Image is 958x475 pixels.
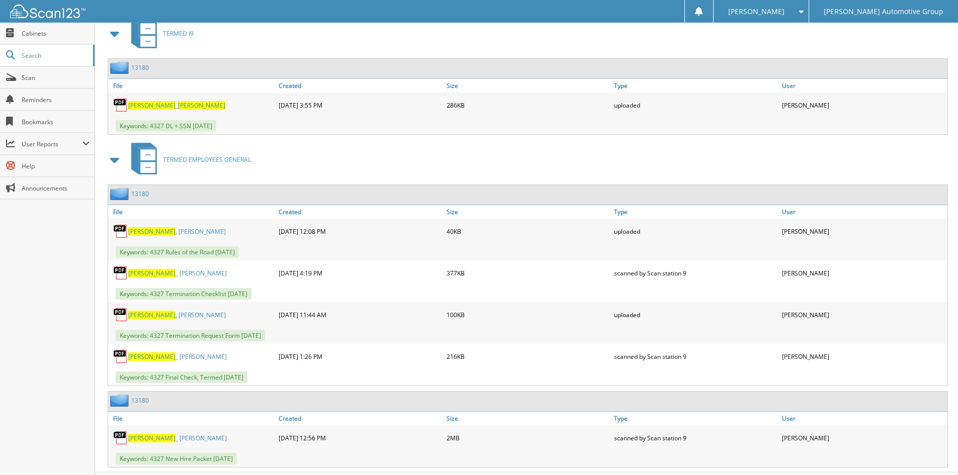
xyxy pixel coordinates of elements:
a: Size [444,79,612,92]
div: uploaded [612,221,779,241]
img: PDF.png [113,430,128,445]
span: [PERSON_NAME] [128,434,176,442]
a: Created [276,79,444,92]
a: Size [444,205,612,219]
span: [PERSON_NAME] [178,101,225,110]
div: [PERSON_NAME] [779,221,947,241]
span: Search [22,51,88,60]
div: 377KB [444,263,612,283]
a: TERMED I9 [125,14,194,53]
a: File [108,412,276,425]
div: [DATE] 3:55 PM [276,95,444,115]
a: Type [612,412,779,425]
div: [DATE] 12:08 PM [276,221,444,241]
div: [PERSON_NAME] [779,305,947,325]
span: Help [22,162,90,170]
span: TERMED I9 [163,29,194,38]
span: Scan [22,73,90,82]
div: 100KB [444,305,612,325]
span: [PERSON_NAME] Automotive Group [824,9,943,15]
a: Type [612,205,779,219]
div: uploaded [612,305,779,325]
span: Keywords: 4327 Termination Request Form [DATE] [116,330,265,341]
a: Size [444,412,612,425]
span: [PERSON_NAME] [128,311,176,319]
img: folder2.png [110,394,131,407]
img: folder2.png [110,61,131,74]
span: Keywords: 4327 Termination Checklist [DATE] [116,288,251,300]
span: Bookmarks [22,118,90,126]
div: 216KB [444,346,612,366]
img: PDF.png [113,349,128,364]
a: Type [612,79,779,92]
a: [PERSON_NAME]_ [PERSON_NAME] [128,269,227,277]
div: [PERSON_NAME] [779,346,947,366]
span: Cabinets [22,29,90,38]
a: User [779,412,947,425]
a: Created [276,412,444,425]
div: [DATE] 12:56 PM [276,428,444,448]
a: [PERSON_NAME]_ [PERSON_NAME] [128,352,227,361]
span: Keywords: 4327 DL + SSN [DATE] [116,120,216,132]
a: 13180 [131,189,149,198]
img: PDF.png [113,307,128,322]
span: Keywords: 4327 New Hire Packet [DATE] [116,453,237,464]
a: [PERSON_NAME], [PERSON_NAME] [128,311,226,319]
a: [PERSON_NAME], [PERSON_NAME] [128,227,226,236]
span: [PERSON_NAME] [128,269,176,277]
span: [PERSON_NAME] [128,352,176,361]
img: PDF.png [113,224,128,239]
div: 286KB [444,95,612,115]
a: [PERSON_NAME]_[PERSON_NAME] [128,101,225,110]
a: 13180 [131,396,149,405]
span: Reminders [22,96,90,104]
div: 40KB [444,221,612,241]
a: TERMED EMPLOYEES GENERAL [125,140,251,179]
div: [DATE] 11:44 AM [276,305,444,325]
span: User Reports [22,140,82,148]
img: PDF.png [113,265,128,280]
span: [PERSON_NAME] [728,9,785,15]
a: File [108,79,276,92]
a: User [779,205,947,219]
span: [PERSON_NAME] [128,101,176,110]
img: PDF.png [113,98,128,113]
span: Announcements [22,184,90,193]
span: TERMED EMPLOYEES GENERAL [163,155,251,164]
a: 13180 [131,63,149,72]
span: Keywords: 4327 Rules of the Road [DATE] [116,246,239,258]
div: [DATE] 1:26 PM [276,346,444,366]
span: Keywords: 4327 Final Check, Termed [DATE] [116,371,247,383]
div: [PERSON_NAME] [779,263,947,283]
iframe: Chat Widget [908,427,958,475]
div: 2MB [444,428,612,448]
div: [PERSON_NAME] [779,95,947,115]
div: uploaded [612,95,779,115]
div: [DATE] 4:19 PM [276,263,444,283]
img: folder2.png [110,187,131,200]
div: scanned by Scan station 9 [612,428,779,448]
a: [PERSON_NAME]_ [PERSON_NAME] [128,434,227,442]
span: [PERSON_NAME] [128,227,176,236]
a: Created [276,205,444,219]
a: File [108,205,276,219]
div: [PERSON_NAME] [779,428,947,448]
a: User [779,79,947,92]
div: scanned by Scan station 9 [612,346,779,366]
img: scan123-logo-white.svg [10,5,85,18]
div: scanned by Scan station 9 [612,263,779,283]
